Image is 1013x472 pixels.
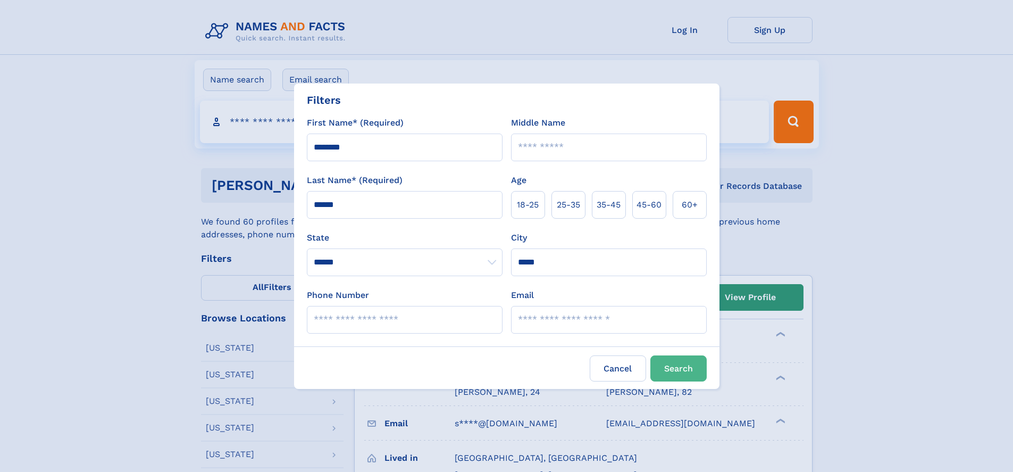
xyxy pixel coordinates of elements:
[307,289,369,302] label: Phone Number
[650,355,707,382] button: Search
[307,174,403,187] label: Last Name* (Required)
[590,355,646,382] label: Cancel
[557,198,580,211] span: 25‑35
[307,92,341,108] div: Filters
[307,117,404,129] label: First Name* (Required)
[307,231,503,244] label: State
[597,198,621,211] span: 35‑45
[637,198,662,211] span: 45‑60
[511,289,534,302] label: Email
[511,117,565,129] label: Middle Name
[511,174,526,187] label: Age
[511,231,527,244] label: City
[517,198,539,211] span: 18‑25
[682,198,698,211] span: 60+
